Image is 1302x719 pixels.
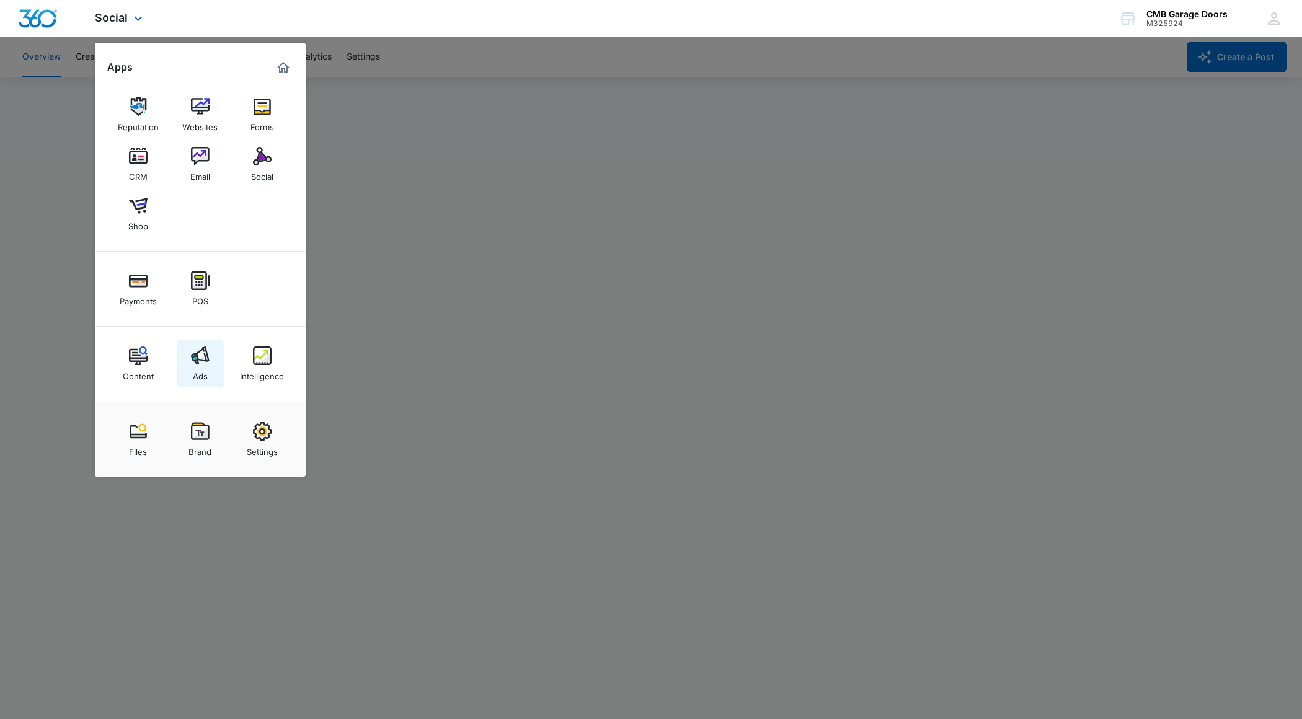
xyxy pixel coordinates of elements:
div: Settings [247,441,278,457]
div: Content [123,365,154,381]
a: Social [239,141,286,188]
div: account name [1146,9,1228,19]
div: Reputation [118,116,159,132]
div: Social [251,165,273,182]
a: Websites [177,91,224,138]
div: Intelligence [240,365,284,381]
a: Intelligence [239,340,286,387]
a: Email [177,141,224,188]
div: Payments [120,290,157,306]
span: Social [95,11,128,24]
a: Shop [115,190,162,237]
a: Files [115,416,162,463]
div: account id [1146,19,1228,28]
a: Content [115,340,162,387]
div: CRM [129,165,148,182]
div: Files [129,441,147,457]
a: POS [177,265,224,312]
a: Marketing 360® Dashboard [273,58,293,77]
a: Reputation [115,91,162,138]
div: Websites [182,116,218,132]
h2: Apps [107,61,133,73]
div: Ads [193,365,208,381]
a: Settings [239,416,286,463]
a: Brand [177,416,224,463]
a: CRM [115,141,162,188]
div: POS [192,290,208,306]
div: Email [190,165,210,182]
a: Payments [115,265,162,312]
a: Forms [239,91,286,138]
div: Brand [188,441,211,457]
div: Forms [250,116,274,132]
div: Shop [128,215,148,231]
a: Ads [177,340,224,387]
